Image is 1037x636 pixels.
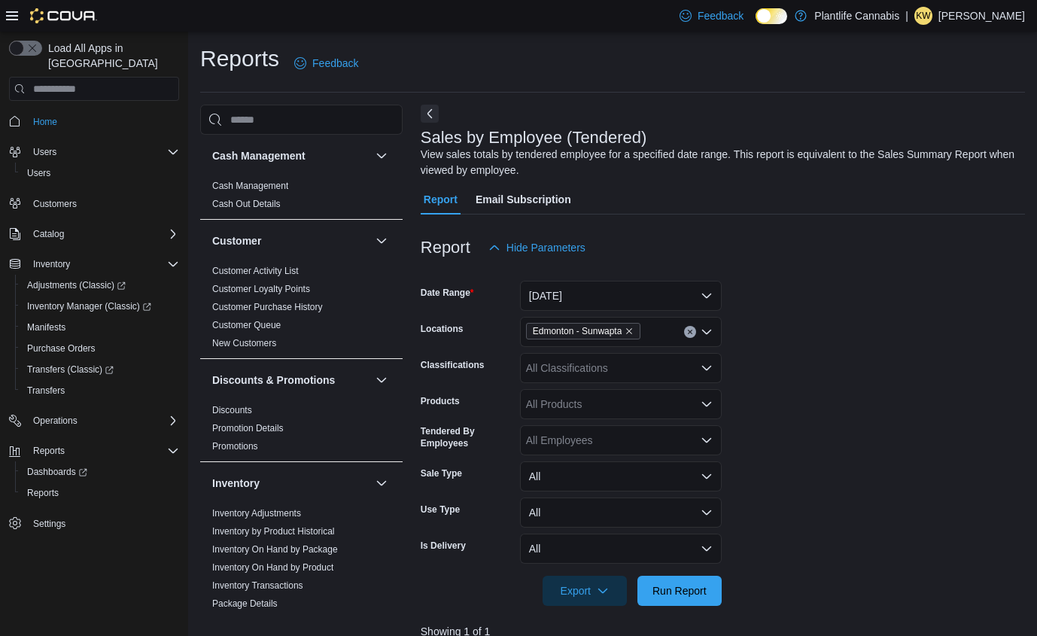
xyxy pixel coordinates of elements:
[212,373,369,388] button: Discounts & Promotions
[33,258,70,270] span: Inventory
[212,508,301,519] a: Inventory Adjustments
[212,199,281,209] a: Cash Out Details
[814,7,899,25] p: Plantlife Cannabis
[212,441,258,452] a: Promotions
[200,401,403,461] div: Discounts & Promotions
[212,526,335,537] a: Inventory by Product Historical
[424,184,458,215] span: Report
[27,143,179,161] span: Users
[684,326,696,338] button: Clear input
[212,233,369,248] button: Customer
[212,580,303,591] a: Inventory Transactions
[21,164,179,182] span: Users
[9,104,179,574] nav: Complex example
[42,41,179,71] span: Load All Apps in [GEOGRAPHIC_DATA]
[212,598,278,609] a: Package Details
[533,324,622,339] span: Edmonton - Sunwapta
[21,339,179,358] span: Purchase Orders
[27,255,179,273] span: Inventory
[21,297,157,315] a: Inventory Manager (Classic)
[27,255,76,273] button: Inventory
[212,148,369,163] button: Cash Management
[701,434,713,446] button: Open list of options
[21,463,179,481] span: Dashboards
[373,474,391,492] button: Inventory
[421,359,485,371] label: Classifications
[476,184,571,215] span: Email Subscription
[27,466,87,478] span: Dashboards
[421,425,514,449] label: Tendered By Employees
[27,342,96,355] span: Purchase Orders
[212,301,323,313] span: Customer Purchase History
[3,224,185,245] button: Catalog
[373,147,391,165] button: Cash Management
[212,580,303,592] span: Inventory Transactions
[3,254,185,275] button: Inventory
[33,116,57,128] span: Home
[212,562,333,573] a: Inventory On Hand by Product
[914,7,932,25] div: Kate Wittenberg
[212,440,258,452] span: Promotions
[33,445,65,457] span: Reports
[520,534,722,564] button: All
[27,442,71,460] button: Reports
[21,276,179,294] span: Adjustments (Classic)
[625,327,634,336] button: Remove Edmonton - Sunwapta from selection in this group
[212,337,276,349] span: New Customers
[33,415,78,427] span: Operations
[212,544,338,555] a: Inventory On Hand by Package
[701,398,713,410] button: Open list of options
[520,461,722,491] button: All
[21,361,179,379] span: Transfers (Classic)
[21,382,71,400] a: Transfers
[288,48,364,78] a: Feedback
[200,177,403,219] div: Cash Management
[3,410,185,431] button: Operations
[15,461,185,482] a: Dashboards
[916,7,930,25] span: KW
[33,198,77,210] span: Customers
[212,598,278,610] span: Package Details
[27,442,179,460] span: Reports
[27,487,59,499] span: Reports
[21,484,179,502] span: Reports
[200,262,403,358] div: Customer
[33,228,64,240] span: Catalog
[212,422,284,434] span: Promotion Details
[373,232,391,250] button: Customer
[520,281,722,311] button: [DATE]
[212,423,284,434] a: Promotion Details
[15,380,185,401] button: Transfers
[212,284,310,294] a: Customer Loyalty Points
[21,318,71,336] a: Manifests
[938,7,1025,25] p: [PERSON_NAME]
[212,198,281,210] span: Cash Out Details
[212,148,306,163] h3: Cash Management
[212,404,252,416] span: Discounts
[701,362,713,374] button: Open list of options
[421,147,1017,178] div: View sales totals by tendered employee for a specified date range. This report is equivalent to t...
[506,240,585,255] span: Hide Parameters
[212,525,335,537] span: Inventory by Product Historical
[421,467,462,479] label: Sale Type
[21,484,65,502] a: Reports
[15,338,185,359] button: Purchase Orders
[212,319,281,331] span: Customer Queue
[373,371,391,389] button: Discounts & Promotions
[212,181,288,191] a: Cash Management
[30,8,97,23] img: Cova
[15,163,185,184] button: Users
[27,225,179,243] span: Catalog
[212,283,310,295] span: Customer Loyalty Points
[3,513,185,534] button: Settings
[27,514,179,533] span: Settings
[543,576,627,606] button: Export
[212,507,301,519] span: Inventory Adjustments
[27,300,151,312] span: Inventory Manager (Classic)
[27,412,179,430] span: Operations
[212,233,261,248] h3: Customer
[21,276,132,294] a: Adjustments (Classic)
[637,576,722,606] button: Run Report
[312,56,358,71] span: Feedback
[15,359,185,380] a: Transfers (Classic)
